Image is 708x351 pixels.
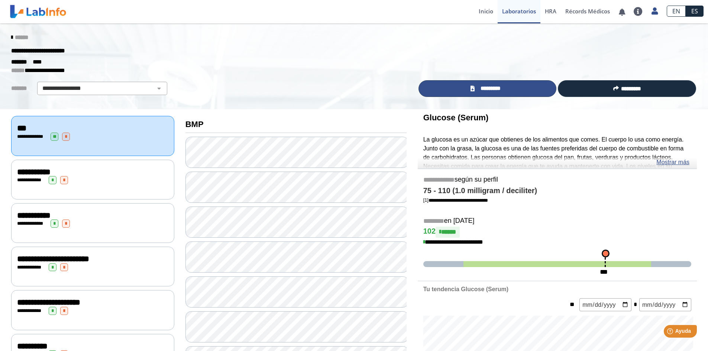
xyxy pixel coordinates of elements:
b: Glucose (Serum) [423,113,489,122]
span: HRA [545,7,556,15]
iframe: Help widget launcher [642,322,700,343]
b: BMP [185,120,204,129]
a: EN [667,6,686,17]
h4: 102 [423,227,691,238]
input: mm/dd/yyyy [639,298,691,311]
a: Mostrar más [656,158,689,167]
b: Tu tendencia Glucose (Serum) [423,286,508,292]
input: mm/dd/yyyy [579,298,631,311]
h5: según su perfil [423,176,691,184]
a: ES [686,6,704,17]
a: [1] [423,197,488,203]
h4: 75 - 110 (1.0 milligram / deciliter) [423,186,691,195]
p: La glucosa es un azúcar que obtienes de los alimentos que comes. El cuerpo lo usa como energía. J... [423,135,691,189]
h5: en [DATE] [423,217,691,225]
